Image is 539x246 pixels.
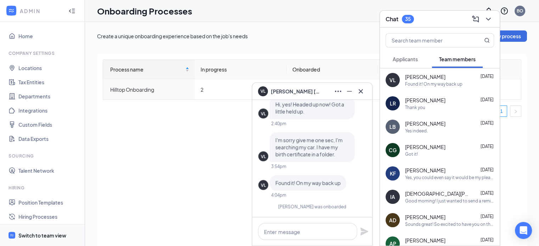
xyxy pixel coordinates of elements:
svg: WorkstreamLogo [10,233,14,238]
span: [DEMOGRAPHIC_DATA][PERSON_NAME] [405,190,469,197]
a: Locations [18,61,79,75]
span: Applicants [393,56,418,62]
span: Team members [439,56,476,62]
span: [DATE] [481,237,494,242]
th: Total [378,60,470,79]
div: Company Settings [9,50,78,56]
a: Data Exports [18,132,79,146]
span: Process name [110,65,184,73]
span: [PERSON_NAME] [405,237,445,244]
span: [DATE] [481,74,494,79]
div: Create a unique onboarding experience based on the job's needs [97,33,248,40]
span: Hi, yes! Headed up now! Got a little held up. [275,101,344,115]
a: Talent Network [18,164,79,178]
span: Found it! On my way back up [275,180,341,186]
span: [PERSON_NAME] [405,120,445,127]
a: Evaluation Plan [18,224,79,238]
div: Thank you [405,104,425,110]
span: [PERSON_NAME] [405,73,445,80]
li: Next Page [510,105,521,117]
a: Custom Fields [18,118,79,132]
div: Hiring [9,185,78,191]
div: Sourcing [9,153,78,159]
button: ChevronDown [483,13,494,25]
div: VL [261,154,266,160]
div: 3:54pm [271,164,286,170]
button: right [510,105,521,117]
svg: ComposeMessage [471,15,480,23]
div: ADMIN [20,7,62,15]
span: [PERSON_NAME] [405,167,445,174]
div: IA [390,193,395,200]
span: [DATE] [481,167,494,172]
div: LR [390,100,396,107]
a: 1 [496,106,507,116]
span: [PERSON_NAME] [405,143,445,150]
span: [DATE] [481,144,494,149]
div: CG [389,147,397,154]
div: Switch to team view [18,232,66,239]
button: ComposeMessage [470,13,481,25]
input: Search team member [386,34,470,47]
div: AD [389,217,396,224]
div: VL [389,76,396,84]
td: 2 [195,79,287,99]
span: [PERSON_NAME] [405,213,445,221]
button: Ellipses [332,86,344,97]
span: right [513,109,518,114]
div: Sounds great! So excited to have you on the team! [405,221,494,227]
span: [DATE] [481,120,494,126]
svg: Notifications [484,7,493,15]
svg: QuestionInfo [500,7,509,15]
svg: Collapse [68,7,75,15]
div: LB [389,123,396,130]
svg: ChevronDown [484,15,493,23]
div: Found it! On my way back up [405,81,462,87]
a: Tax Entities [18,75,79,89]
div: BO [517,8,523,14]
svg: WorkstreamLogo [8,7,15,14]
td: 15 [378,79,470,99]
a: Home [18,29,79,43]
div: Got it! [405,151,418,157]
svg: Cross [356,87,365,96]
svg: MagnifyingGlass [484,38,490,43]
div: [PERSON_NAME] was onboarded [258,204,366,210]
button: Minimize [344,86,355,97]
h3: Chat [386,15,398,23]
a: Integrations [18,103,79,118]
a: Position Templates [18,195,79,210]
th: In progress [195,60,287,79]
th: Onboarded [287,60,378,79]
div: 35 [405,16,411,22]
td: 13 [287,79,378,99]
div: Open Intercom Messenger [515,222,532,239]
span: [PERSON_NAME] [405,97,445,104]
div: Yes indeed. [405,128,428,134]
div: 2:40pm [271,121,286,127]
div: Good morning! I just wanted to send a reminder for orientation [DATE]. We begin at 2:30 pm sharp,... [405,198,494,204]
div: Yes, you could even say it would be my pleasure. [405,175,494,181]
span: [DATE] [481,190,494,196]
div: KF [390,170,396,177]
span: [DATE] [481,97,494,102]
div: VL [261,182,266,188]
span: [PERSON_NAME] [GEOGRAPHIC_DATA] [271,87,320,95]
h1: Onboarding Processes [97,5,192,17]
button: Cross [355,86,366,97]
span: I'm sorry give me one sec, I'm searching my car. I have my birth certificate in a folder. [275,137,343,158]
div: Hilltop Onboarding [110,86,189,93]
span: [DATE] [481,214,494,219]
svg: Plane [360,227,369,236]
div: VL [261,111,266,117]
svg: Ellipses [334,87,342,96]
a: Departments [18,89,79,103]
div: 4:04pm [271,192,286,198]
a: Hiring Processes [18,210,79,224]
svg: Minimize [345,87,354,96]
